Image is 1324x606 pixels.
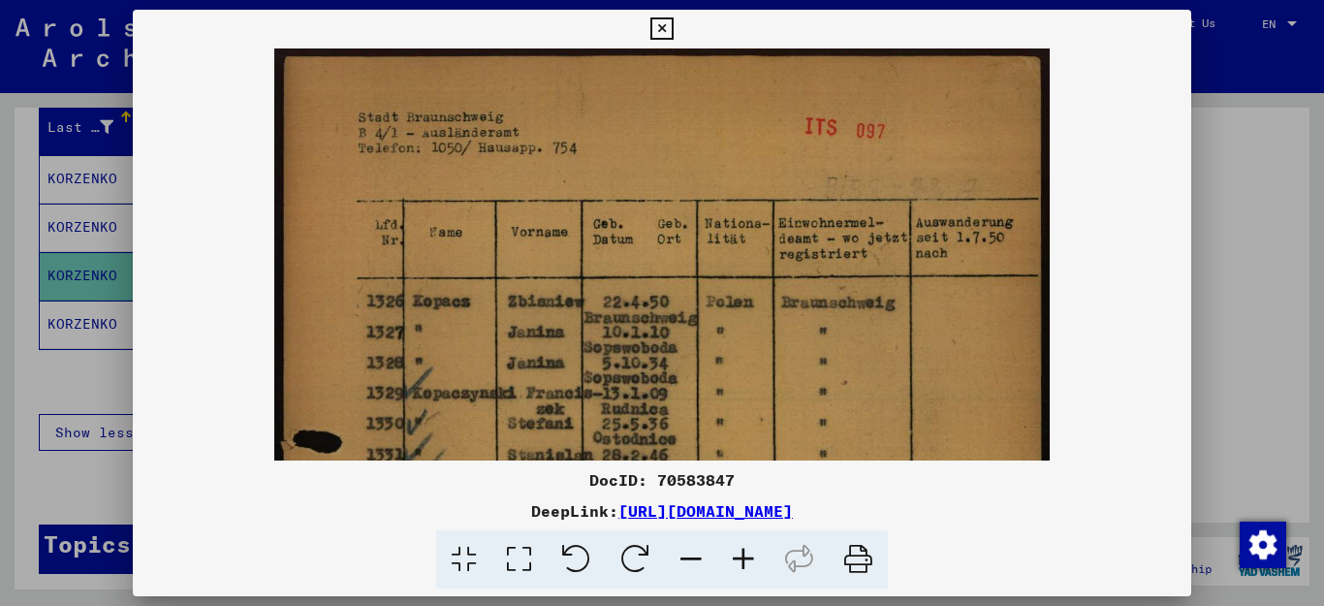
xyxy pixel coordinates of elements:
[133,468,1192,492] div: DocID: 70583847
[618,501,793,521] a: [URL][DOMAIN_NAME]
[133,499,1192,523] div: DeepLink:
[1239,521,1285,567] div: Change consent
[1240,522,1286,568] img: Change consent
